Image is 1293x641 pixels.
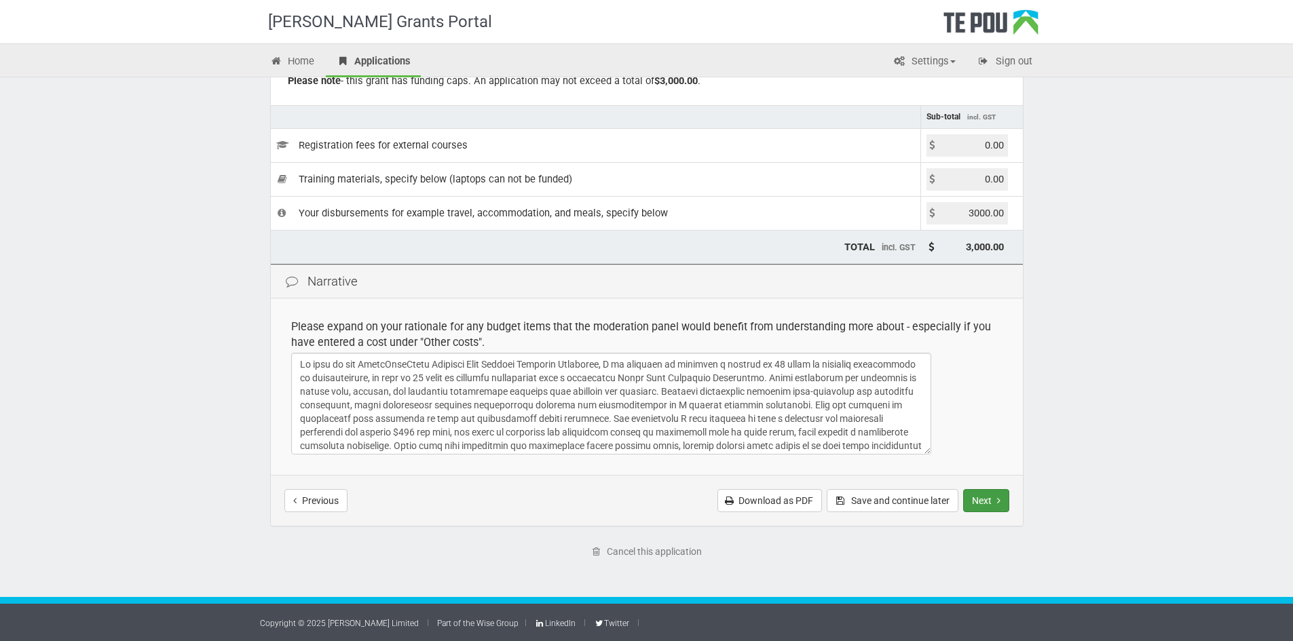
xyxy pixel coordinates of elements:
a: Twitter [594,619,629,628]
a: Copyright © 2025 [PERSON_NAME] Limited [260,619,419,628]
a: Part of the Wise Group [437,619,519,628]
a: Sign out [967,47,1043,77]
span: incl. GST [967,113,996,121]
a: Cancel this application [582,540,711,563]
td: Training materials, specify below (laptops can not be funded) [271,162,921,196]
b: Please note [288,75,341,87]
span: incl. GST [882,242,916,252]
div: - this grant has funding caps. An application may not exceed a total of . [288,74,1006,88]
div: Narrative [271,265,1023,299]
div: Please expand on your rationale for any budget items that the moderation panel would benefit from... [291,319,1002,350]
td: Sub-total [921,105,1023,128]
a: Applications [326,47,421,77]
a: LinkedIn [535,619,576,628]
button: Next step [963,489,1009,512]
td: Registration fees for external courses [271,128,921,162]
td: Your disbursements for example travel, accommodation, and meals, specify below [271,196,921,230]
button: Previous step [284,489,348,512]
div: Te Pou Logo [943,9,1038,43]
b: $3,000.00 [654,75,698,87]
a: Settings [883,47,966,77]
button: Save and continue later [827,489,958,512]
a: Download as PDF [717,489,822,512]
td: TOTAL [271,230,921,264]
a: Home [260,47,325,77]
